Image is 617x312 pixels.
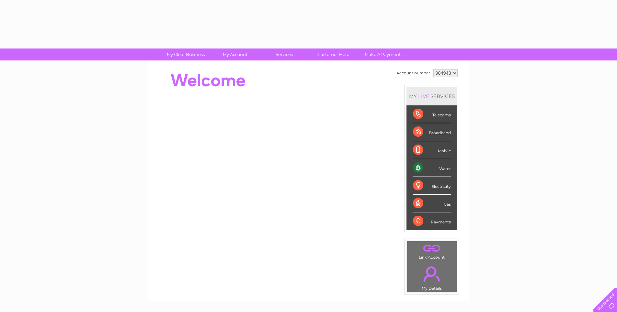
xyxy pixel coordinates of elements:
div: Telecoms [413,105,451,123]
a: Customer Help [307,48,360,60]
a: Services [257,48,311,60]
div: Mobile [413,141,451,159]
td: My Details [407,261,457,293]
div: Broadband [413,123,451,141]
div: Payments [413,212,451,230]
a: . [409,243,455,254]
div: Electricity [413,177,451,195]
a: . [409,263,455,285]
div: Water [413,159,451,177]
td: Link Account [407,241,457,261]
a: My Account [208,48,262,60]
a: Make A Payment [356,48,409,60]
td: Account number [395,68,432,79]
div: MY SERVICES [406,87,457,105]
a: My Clear Business [159,48,212,60]
div: LIVE [417,93,430,99]
div: Gas [413,195,451,212]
